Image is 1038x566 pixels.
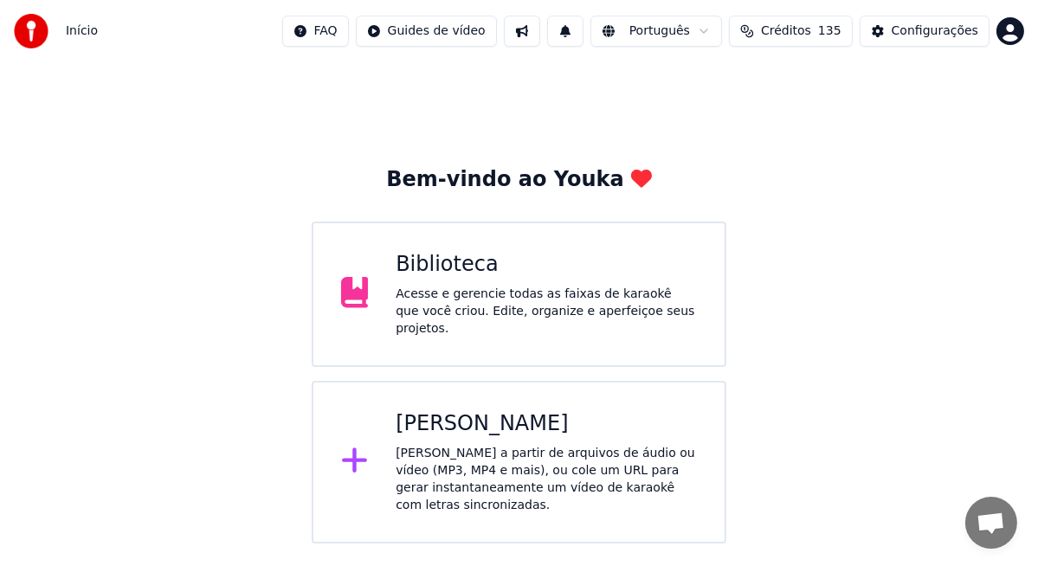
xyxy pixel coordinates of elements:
[14,14,48,48] img: youka
[386,166,651,194] div: Bem-vindo ao Youka
[729,16,853,47] button: Créditos135
[860,16,990,47] button: Configurações
[66,23,98,40] nav: breadcrumb
[66,23,98,40] span: Início
[892,23,978,40] div: Configurações
[396,251,697,279] div: Biblioteca
[396,445,697,514] div: [PERSON_NAME] a partir de arquivos de áudio ou vídeo (MP3, MP4 e mais), ou cole um URL para gerar...
[396,410,697,438] div: [PERSON_NAME]
[396,286,697,338] div: Acesse e gerencie todas as faixas de karaokê que você criou. Edite, organize e aperfeiçoe seus pr...
[761,23,811,40] span: Créditos
[282,16,349,47] button: FAQ
[965,497,1017,549] div: Bate-papo aberto
[818,23,841,40] span: 135
[356,16,497,47] button: Guides de vídeo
